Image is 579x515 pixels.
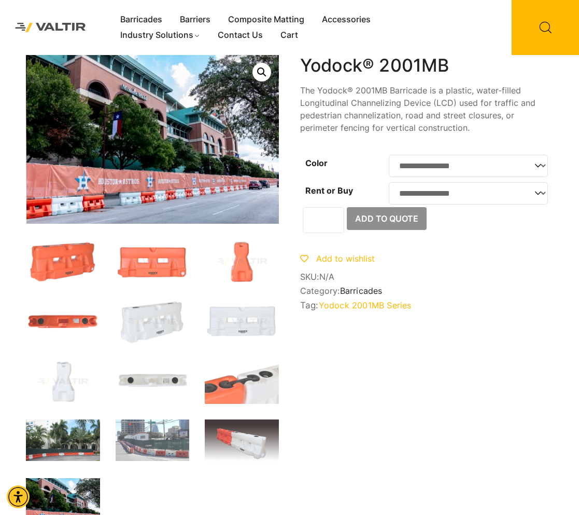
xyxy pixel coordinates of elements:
[26,239,100,284] img: 2001MB_Org_3Q.jpg
[303,207,344,233] input: Product quantity
[347,207,427,230] button: Add to Quote
[300,286,553,296] span: Category:
[171,12,219,28] a: Barriers
[316,253,375,264] span: Add to wishlist
[300,300,553,310] span: Tag:
[205,360,279,404] img: Close-up of two connected plastic containers, one orange and one white, featuring black caps and ...
[111,12,171,28] a: Barricades
[116,239,190,284] img: An orange traffic barrier with two rectangular openings and a logo, designed for road safety and ...
[209,28,272,43] a: Contact Us
[26,300,100,344] img: An orange plastic dock float with two circular openings and a rectangular label on top.
[272,28,307,43] a: Cart
[8,16,93,40] img: Valtir Rentals
[116,360,190,404] img: A white plastic tank with two black caps and a label on the side, viewed from above.
[305,158,328,168] label: Color
[319,300,412,310] a: Yodock 2001MB Series
[305,185,353,196] label: Rent or Buy
[205,239,279,284] img: An orange traffic cone with a wide base and a tapered top, designed for road safety and traffic m...
[205,419,279,463] img: A Yodock barrier featuring a combination of orange and white sections, designed for traffic contr...
[205,300,279,344] img: A white plastic barrier with two rectangular openings, featuring the brand name "Yodock" and a logo.
[7,485,30,508] div: Accessibility Menu
[116,300,190,344] img: A white plastic barrier with a textured surface, designed for traffic control or safety purposes.
[116,419,190,461] img: Construction site with traffic barriers, green fencing, and a street sign for Nueces St. in an ur...
[219,12,313,28] a: Composite Matting
[300,84,553,134] p: The Yodock® 2001MB Barricade is a plastic, water-filled Longitudinal Channelizing Device (LCD) us...
[26,360,100,404] img: A white plastic container with a unique shape, likely used for storage or dispensing liquids.
[26,419,100,461] img: A construction area with orange and white barriers, surrounded by palm trees and a building in th...
[313,12,379,28] a: Accessories
[319,272,335,282] span: N/A
[300,253,375,264] a: Add to wishlist
[300,272,553,282] span: SKU:
[111,28,209,43] a: Industry Solutions
[300,55,553,76] h1: Yodock® 2001MB
[252,63,271,82] a: Open this option
[340,286,383,296] a: Barricades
